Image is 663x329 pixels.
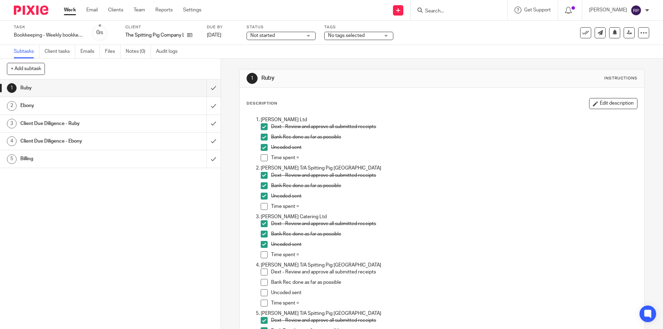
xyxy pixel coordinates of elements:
[7,101,17,111] div: 2
[250,33,275,38] span: Not started
[45,45,75,58] a: Client tasks
[80,45,100,58] a: Emails
[328,33,365,38] span: No tags selected
[125,32,184,39] p: The Spitting Pig Company Ltd
[589,98,637,109] button: Edit description
[125,25,198,30] label: Client
[207,33,221,38] span: [DATE]
[7,119,17,128] div: 3
[156,45,183,58] a: Audit logs
[7,83,17,93] div: 1
[20,83,140,93] h1: Ruby
[631,5,642,16] img: svg%3E
[247,101,277,106] p: Description
[134,7,145,13] a: Team
[271,182,637,189] p: Bank Rec done as far as possible
[271,289,637,296] p: Uncoded sent
[86,7,98,13] a: Email
[247,25,316,30] label: Status
[20,154,140,164] h1: Billing
[261,262,637,269] p: [PERSON_NAME] T/A Spitting Pig [GEOGRAPHIC_DATA]
[96,29,103,37] div: 0
[271,231,637,238] p: Bank Rec done as far as possible
[271,269,637,275] p: Dext - Review and approve all submitted receipts
[271,220,637,227] p: Dext - Review and approve all submitted receipts
[261,75,457,82] h1: Ruby
[271,123,637,130] p: Dext - Review and approve all submitted receipts
[183,7,201,13] a: Settings
[261,310,637,317] p: [PERSON_NAME] T/A Spitting Pig [GEOGRAPHIC_DATA]
[271,251,637,258] p: Time spent =
[604,76,637,81] div: Instructions
[7,63,45,75] button: + Add subtask
[20,118,140,129] h1: Client Due Diligence - Ruby
[261,165,637,172] p: [PERSON_NAME] T/A Spitting Pig [GEOGRAPHIC_DATA]
[20,136,140,146] h1: Client Due Diligence - Ebony
[324,25,393,30] label: Tags
[524,8,551,12] span: Get Support
[271,317,637,324] p: Dext - Review and approve all submitted receipts
[271,300,637,307] p: Time spent =
[105,45,121,58] a: Files
[14,25,83,30] label: Task
[424,8,487,14] input: Search
[14,32,83,39] div: Bookkeeping - Weekly bookkeeping SP group
[271,203,637,210] p: Time spent =
[271,279,637,286] p: Bank Rec done as far as possible
[271,241,637,248] p: Uncoded sent
[589,7,627,13] p: [PERSON_NAME]
[261,213,637,220] p: [PERSON_NAME] Catering Ltd
[207,25,238,30] label: Due by
[271,144,637,151] p: Uncoded sent
[14,6,48,15] img: Pixie
[7,154,17,164] div: 5
[14,45,39,58] a: Subtasks
[271,193,637,200] p: Uncoded sent
[271,172,637,179] p: Dext - Review and approve all submitted receipts
[271,154,637,161] p: Time spent =
[261,116,637,123] p: [PERSON_NAME] Ltd
[7,136,17,146] div: 4
[271,134,637,141] p: Bank Rec done as far as possible
[155,7,173,13] a: Reports
[108,7,123,13] a: Clients
[99,31,103,35] small: /5
[247,73,258,84] div: 1
[126,45,151,58] a: Notes (0)
[64,7,76,13] a: Work
[20,100,140,111] h1: Ebony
